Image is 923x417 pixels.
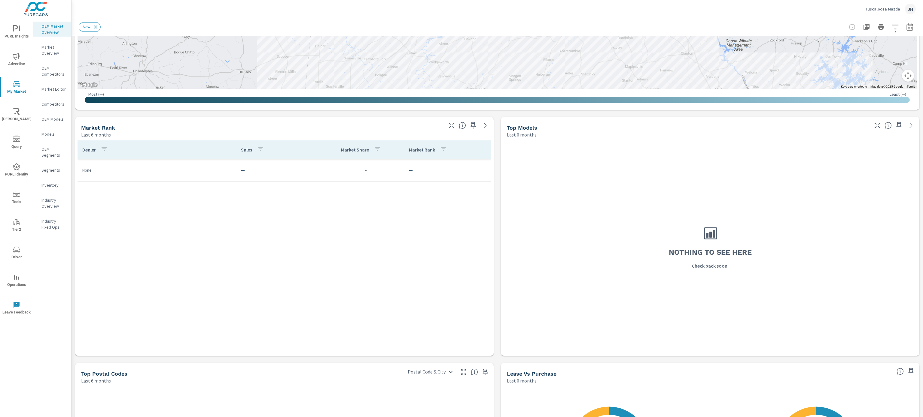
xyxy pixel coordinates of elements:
[480,367,490,377] span: Save this to your personalized report
[902,70,914,82] button: Map camera controls
[2,191,31,205] span: Tools
[81,124,115,131] h5: Market Rank
[885,122,892,129] span: Find the biggest opportunities within your model lineup nationwide. [Source: Market registration ...
[2,53,31,67] span: Advertise
[2,136,31,150] span: Query
[33,100,71,109] div: Competitors
[79,22,101,32] div: New
[889,21,901,33] button: Apply Filters
[41,86,66,92] p: Market Editor
[861,21,873,33] button: "Export Report to PDF"
[2,218,31,233] span: Tier2
[841,85,867,89] button: Keyboard shortcuts
[33,145,71,160] div: OEM Segments
[2,25,31,40] span: PURE Insights
[2,163,31,178] span: PURE Identity
[890,91,906,97] p: Least ( — )
[41,116,66,122] p: OEM Models
[2,274,31,288] span: Operations
[33,115,71,124] div: OEM Models
[875,21,887,33] button: Print Report
[2,246,31,261] span: Driver
[669,247,752,257] h3: Nothing to see here
[33,130,71,139] div: Models
[692,262,729,269] p: Check back soon!
[409,147,435,153] p: Market Rank
[33,85,71,94] div: Market Editor
[81,377,111,384] p: Last 6 months
[905,4,916,14] div: JH
[41,101,66,107] p: Competitors
[41,65,66,77] p: OEM Competitors
[468,121,478,130] span: Save this to your personalized report
[906,121,916,130] a: See more details in report
[904,21,916,33] button: Select Date Range
[459,367,468,377] button: Make Fullscreen
[870,85,903,88] span: Map data ©2025 Google
[507,370,556,377] h5: Lease vs Purchase
[41,182,66,188] p: Inventory
[507,131,537,138] p: Last 6 months
[41,146,66,158] p: OEM Segments
[79,81,99,89] img: Google
[33,64,71,79] div: OEM Competitors
[480,121,490,130] a: See more details in report
[41,23,66,35] p: OEM Market Overview
[409,166,486,174] p: —
[79,81,99,89] a: Open this area in Google Maps (opens a new window)
[88,91,104,97] p: Most ( — )
[897,368,904,375] span: Understand how shoppers are deciding to purchase vehicles. Sales data is based off market registr...
[41,131,66,137] p: Models
[33,166,71,175] div: Segments
[2,301,31,316] span: Leave Feedback
[873,121,882,130] button: Make Fullscreen
[906,367,916,376] span: Save this to your personalized report
[82,147,96,153] p: Dealer
[0,18,33,322] div: nav menu
[865,6,900,12] p: Tuscaloosa Mazda
[41,218,66,230] p: Industry Fixed Ops
[33,181,71,190] div: Inventory
[2,108,31,123] span: [PERSON_NAME]
[241,166,315,174] p: —
[365,166,367,174] p: -
[894,121,904,130] span: Save this to your personalized report
[507,124,537,131] h5: Top Models
[341,147,369,153] p: Market Share
[241,147,252,153] p: Sales
[41,167,66,173] p: Segments
[2,80,31,95] span: My Market
[81,370,127,377] h5: Top Postal Codes
[507,377,537,384] p: Last 6 months
[33,196,71,211] div: Industry Overview
[907,85,915,88] a: Terms (opens in new tab)
[41,44,66,56] p: Market Overview
[459,122,466,129] span: Market Rank shows you how you rank, in terms of sales, to other dealerships in your market. “Mark...
[404,367,456,377] div: Postal Code & City
[41,197,66,209] p: Industry Overview
[33,22,71,37] div: OEM Market Overview
[33,217,71,232] div: Industry Fixed Ops
[471,368,478,376] span: Top Postal Codes shows you how you rank, in terms of sales, to other dealerships in your market. ...
[79,25,94,29] span: New
[81,131,111,138] p: Last 6 months
[447,121,456,130] button: Make Fullscreen
[33,43,71,58] div: Market Overview
[82,167,231,173] p: None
